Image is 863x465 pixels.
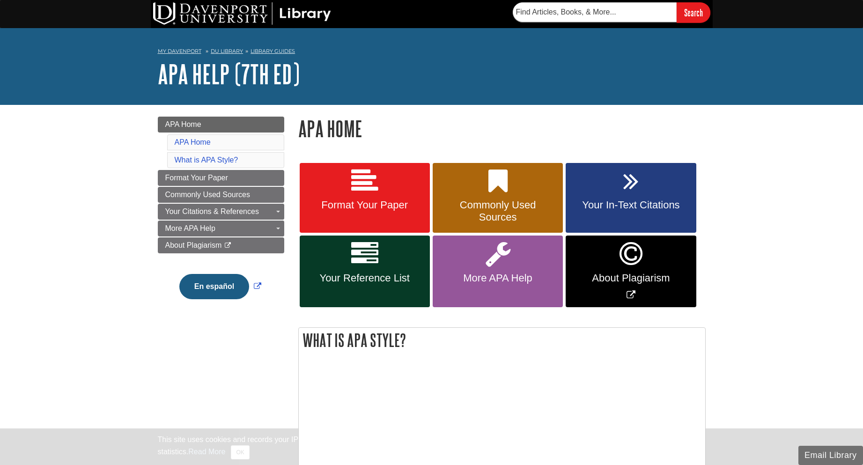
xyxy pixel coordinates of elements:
[573,199,689,211] span: Your In-Text Citations
[158,59,300,89] a: APA Help (7th Ed)
[179,274,249,299] button: En español
[300,236,430,307] a: Your Reference List
[440,199,556,223] span: Commonly Used Sources
[566,163,696,233] a: Your In-Text Citations
[440,272,556,284] span: More APA Help
[299,328,705,353] h2: What is APA Style?
[158,117,284,315] div: Guide Page Menu
[231,445,249,459] button: Close
[158,221,284,236] a: More APA Help
[175,138,211,146] a: APA Home
[513,2,677,22] input: Find Articles, Books, & More...
[177,282,264,290] a: Link opens in new window
[211,48,243,54] a: DU Library
[573,272,689,284] span: About Plagiarism
[153,2,331,25] img: DU Library
[298,117,706,140] h1: APA Home
[677,2,710,22] input: Search
[307,272,423,284] span: Your Reference List
[165,224,215,232] span: More APA Help
[165,241,222,249] span: About Plagiarism
[307,199,423,211] span: Format Your Paper
[165,191,250,199] span: Commonly Used Sources
[433,163,563,233] a: Commonly Used Sources
[224,243,232,249] i: This link opens in a new window
[158,117,284,133] a: APA Home
[165,174,228,182] span: Format Your Paper
[251,48,295,54] a: Library Guides
[433,236,563,307] a: More APA Help
[513,2,710,22] form: Searches DU Library's articles, books, and more
[165,120,201,128] span: APA Home
[158,434,706,459] div: This site uses cookies and records your IP address for usage statistics. Additionally, we use Goo...
[158,47,201,55] a: My Davenport
[158,187,284,203] a: Commonly Used Sources
[158,237,284,253] a: About Plagiarism
[798,446,863,465] button: Email Library
[566,236,696,307] a: Link opens in new window
[175,156,238,164] a: What is APA Style?
[158,45,706,60] nav: breadcrumb
[188,448,225,456] a: Read More
[158,170,284,186] a: Format Your Paper
[165,207,259,215] span: Your Citations & References
[300,163,430,233] a: Format Your Paper
[158,204,284,220] a: Your Citations & References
